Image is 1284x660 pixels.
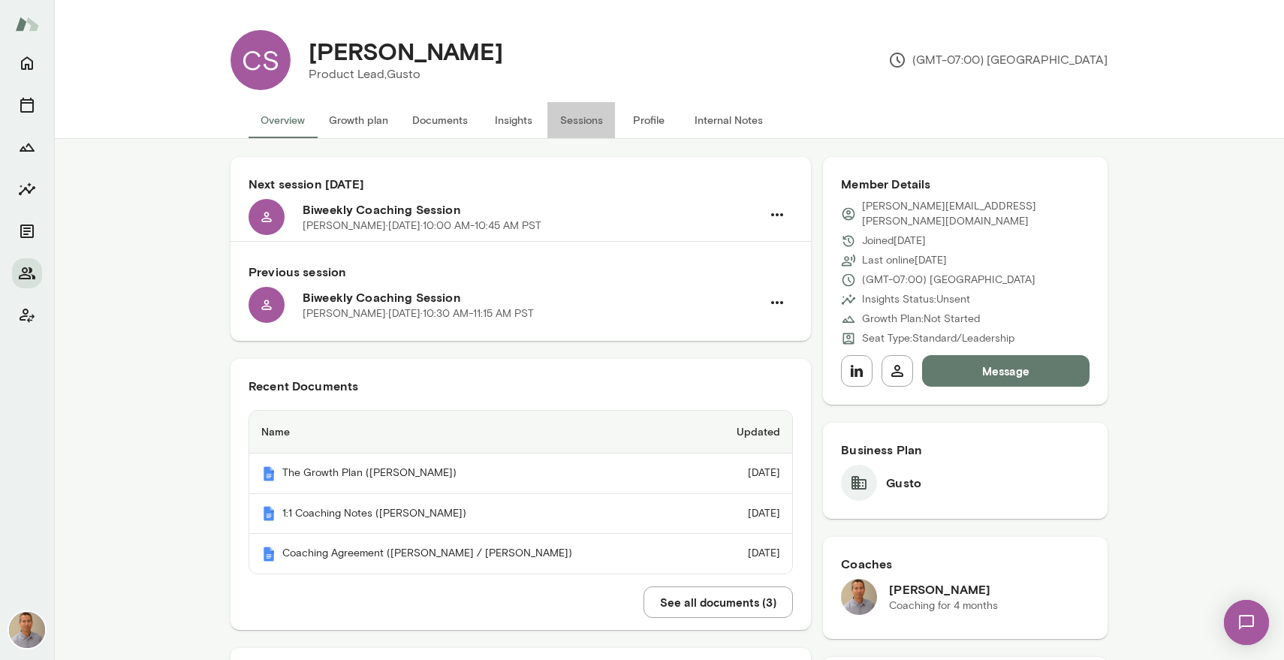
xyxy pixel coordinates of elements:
[615,102,683,138] button: Profile
[303,306,534,321] p: [PERSON_NAME] · [DATE] · 10:30 AM-11:15 AM PST
[231,30,291,90] div: CS
[249,102,317,138] button: Overview
[886,474,921,492] h6: Gusto
[309,65,503,83] p: Product Lead, Gusto
[862,199,1090,229] p: [PERSON_NAME][EMAIL_ADDRESS][PERSON_NAME][DOMAIN_NAME]
[862,234,926,249] p: Joined [DATE]
[841,175,1090,193] h6: Member Details
[862,253,947,268] p: Last online [DATE]
[701,494,792,535] td: [DATE]
[701,411,792,454] th: Updated
[249,175,793,193] h6: Next session [DATE]
[303,200,761,218] h6: Biweekly Coaching Session
[12,48,42,78] button: Home
[261,466,276,481] img: Mento
[922,355,1090,387] button: Message
[12,300,42,330] button: Client app
[249,411,701,454] th: Name
[889,598,998,613] p: Coaching for 4 months
[12,258,42,288] button: Members
[303,288,761,306] h6: Biweekly Coaching Session
[400,102,480,138] button: Documents
[12,216,42,246] button: Documents
[12,132,42,162] button: Growth Plan
[683,102,775,138] button: Internal Notes
[309,37,503,65] h4: [PERSON_NAME]
[841,555,1090,573] h6: Coaches
[862,331,1014,346] p: Seat Type: Standard/Leadership
[12,174,42,204] button: Insights
[644,586,793,618] button: See all documents (3)
[889,580,998,598] h6: [PERSON_NAME]
[841,579,877,615] img: Kevin Au
[862,312,980,327] p: Growth Plan: Not Started
[303,218,541,234] p: [PERSON_NAME] · [DATE] · 10:00 AM-10:45 AM PST
[249,534,701,574] th: Coaching Agreement ([PERSON_NAME] / [PERSON_NAME])
[9,612,45,648] img: Kevin Au
[841,441,1090,459] h6: Business Plan
[261,547,276,562] img: Mento
[480,102,547,138] button: Insights
[862,273,1035,288] p: (GMT-07:00) [GEOGRAPHIC_DATA]
[15,10,39,38] img: Mento
[547,102,615,138] button: Sessions
[701,454,792,494] td: [DATE]
[701,534,792,574] td: [DATE]
[249,263,793,281] h6: Previous session
[249,454,701,494] th: The Growth Plan ([PERSON_NAME])
[862,292,970,307] p: Insights Status: Unsent
[249,494,701,535] th: 1:1 Coaching Notes ([PERSON_NAME])
[317,102,400,138] button: Growth plan
[12,90,42,120] button: Sessions
[249,377,793,395] h6: Recent Documents
[261,506,276,521] img: Mento
[888,51,1108,69] p: (GMT-07:00) [GEOGRAPHIC_DATA]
